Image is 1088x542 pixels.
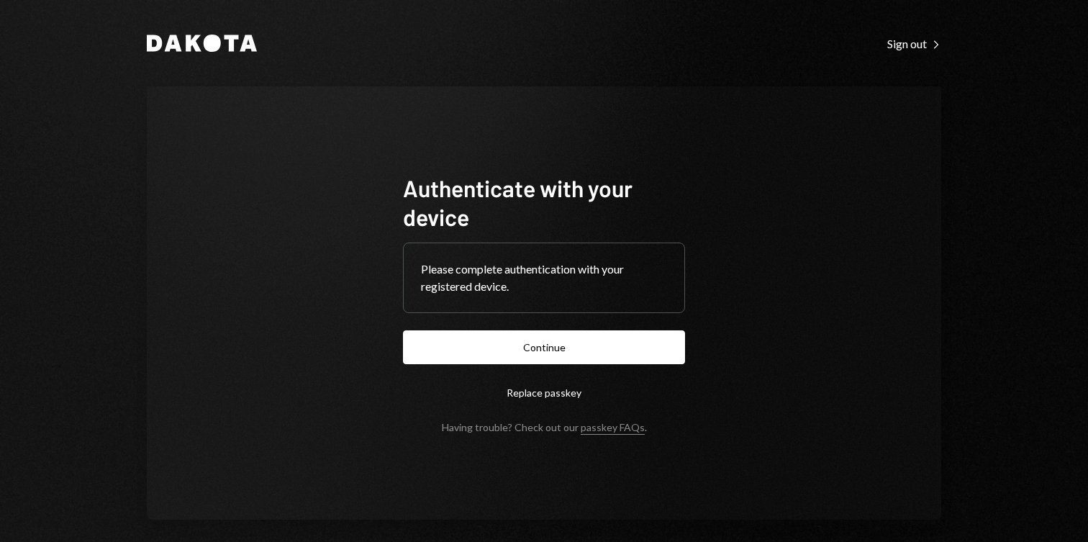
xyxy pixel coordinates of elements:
button: Replace passkey [403,376,685,410]
a: Sign out [887,35,941,51]
div: Sign out [887,37,941,51]
a: passkey FAQs [581,421,645,435]
div: Having trouble? Check out our . [442,421,647,433]
button: Continue [403,330,685,364]
h1: Authenticate with your device [403,173,685,231]
div: Please complete authentication with your registered device. [421,261,667,295]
